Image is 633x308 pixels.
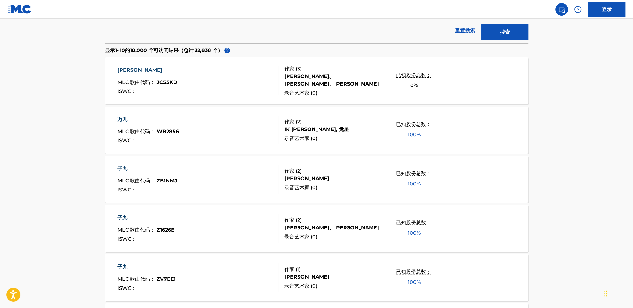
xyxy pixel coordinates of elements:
font: 子九 [117,264,127,270]
font: ISWC [117,285,131,291]
font: 录音艺术家 ( [284,135,312,141]
a: [PERSON_NAME]MLC 歌曲代码：JC55KDISWC：作家 (3)[PERSON_NAME]、[PERSON_NAME]、[PERSON_NAME]录音艺术家 (0)已知股份总数：0% [105,57,528,104]
font: 录音艺术家 ( [284,185,312,191]
font: 32,838 个 [195,47,218,53]
font: 作家 ( [284,168,297,174]
img: 帮助 [574,6,582,13]
font: 1 [115,47,117,53]
font: 显示 [105,47,115,53]
font: ) [300,168,302,174]
font: 子九 [117,215,127,221]
button: 搜索 [481,24,528,40]
font: ： [131,187,136,193]
font: 已知股份总数： [396,72,431,78]
font: 重置搜索 [455,28,475,34]
div: 聊天小组件 [602,278,633,308]
font: ： [131,285,136,291]
font: % [414,82,418,88]
a: 子九MLC 歌曲代码：ZV7EE1ISWC：作家 (1)[PERSON_NAME]录音艺术家 (0)已知股份总数：100% [105,254,528,301]
font: ： [150,178,155,184]
font: ： [150,276,155,282]
font: % [417,132,421,138]
font: （总计 [179,47,194,53]
font: 作家 ( [284,266,297,272]
font: 可访问 [153,47,169,53]
font: MLC 歌曲代码 [117,227,150,233]
font: 的 [125,47,130,53]
font: 0 [312,283,316,289]
font: 2 [297,217,300,223]
font: 100 [408,181,417,187]
font: 100 [408,230,417,236]
font: 子九 [117,165,127,171]
div: 拖动 [604,284,607,303]
font: 3 [297,66,300,72]
a: 公开搜索 [555,3,568,16]
font: 0 [312,234,316,240]
font: Z1626E [157,227,174,233]
font: ： [150,79,155,85]
font: 登录 [602,6,612,12]
font: 已知股份总数： [396,121,431,127]
div: 帮助 [572,3,584,16]
font: 作家 ( [284,66,297,72]
img: MLC 标志 [8,5,32,14]
font: 万九 [117,116,127,122]
font: ) [316,90,317,96]
font: MLC 歌曲代码 [117,276,150,282]
font: 10,000 个 [130,47,153,53]
font: 2 [297,168,300,174]
font: ： [150,227,155,233]
font: 0 [312,90,316,96]
font: ) [300,217,302,223]
iframe: 聊天小工具 [602,278,633,308]
font: WB2856 [157,128,179,134]
font: 搜索 [500,29,510,35]
font: IK [PERSON_NAME], 觉星 [284,126,349,132]
font: ： [150,128,155,134]
font: [PERSON_NAME]、[PERSON_NAME]、[PERSON_NAME] [284,73,379,87]
font: ZV7EE1 [157,276,176,282]
font: 录音艺术家 ( [284,283,312,289]
font: ： [131,138,136,144]
font: 100 [408,279,417,285]
font: - [117,47,119,53]
font: MLC 歌曲代码 [117,128,150,134]
font: ) [316,135,317,141]
font: [PERSON_NAME] [284,175,329,181]
font: [PERSON_NAME] [284,274,329,280]
font: % [417,181,421,187]
font: ISWC [117,88,131,94]
font: ISWC [117,236,131,242]
font: 10 [120,47,125,53]
font: ) [300,66,302,72]
font: 已知股份总数： [396,170,431,176]
font: ？ [225,47,230,53]
font: 0 [410,82,414,88]
font: ZB1NMJ [157,178,177,184]
font: 已知股份总数： [396,269,431,275]
font: ) [316,185,317,191]
font: 录音艺术家 ( [284,234,312,240]
a: 万九MLC 歌曲代码：WB2856ISWC：作家 (2)IK [PERSON_NAME], 觉星录音艺术家 (0)已知股份总数：100% [105,107,528,154]
font: ) [316,283,317,289]
font: MLC 歌曲代码 [117,79,150,85]
font: ) [316,234,317,240]
font: % [417,230,421,236]
a: 子九MLC 歌曲代码：Z1626EISWC：作家 (2)[PERSON_NAME]、[PERSON_NAME]录音艺术家 (0)已知股份总数：100% [105,205,528,252]
a: 子九MLC 歌曲代码：ZB1NMJISWC：作家 (2)[PERSON_NAME]录音艺术家 (0)已知股份总数：100% [105,156,528,203]
font: ISWC [117,138,131,144]
font: 2 [297,119,300,125]
font: 100 [408,132,417,138]
font: 0 [312,185,316,191]
font: ） [218,47,223,53]
a: 登录 [588,2,625,17]
font: 1 [297,266,299,272]
font: ISWC [117,187,131,193]
font: [PERSON_NAME] [117,67,162,73]
img: 搜索 [558,6,565,13]
font: 结果 [169,47,179,53]
font: ) [300,119,302,125]
font: 录音艺术家 ( [284,90,312,96]
font: 已知股份总数： [396,220,431,226]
